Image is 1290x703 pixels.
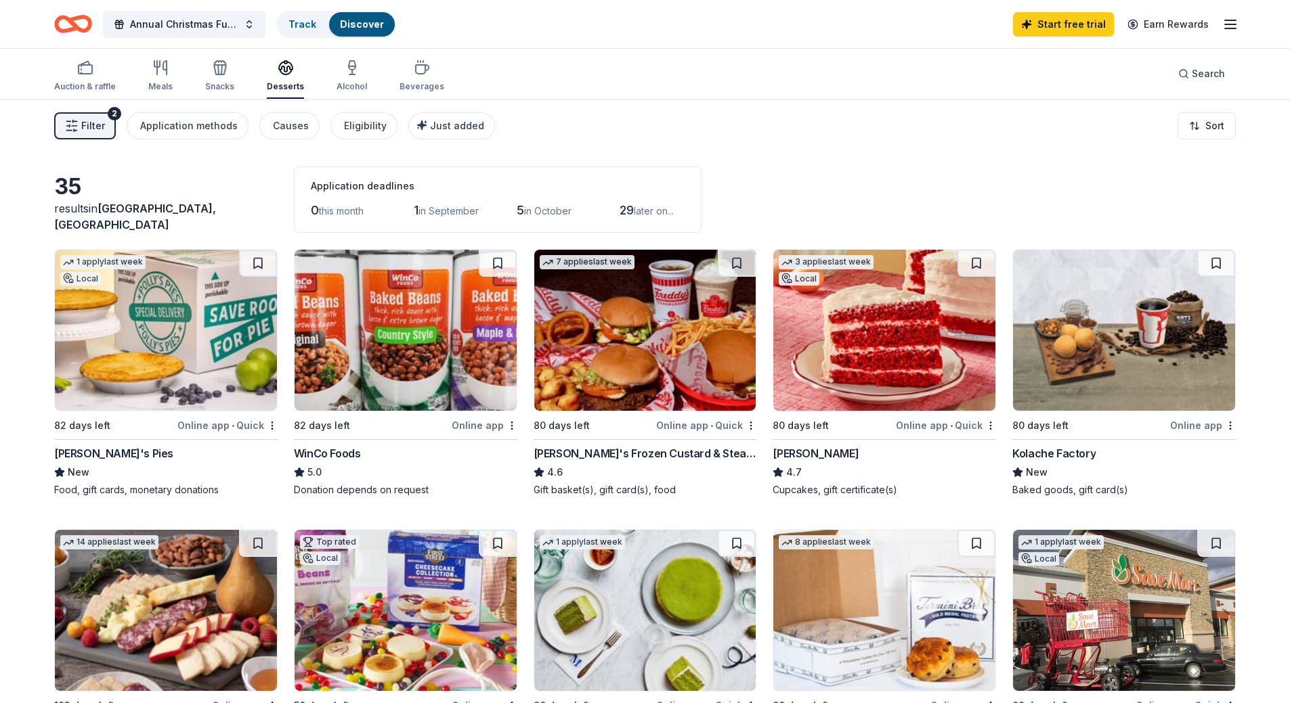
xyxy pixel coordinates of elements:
[1119,12,1217,37] a: Earn Rewards
[319,205,364,217] span: this month
[294,417,350,434] div: 82 days left
[773,417,829,434] div: 80 days left
[55,530,277,691] img: Image for Gourmet Gift Baskets
[54,173,278,200] div: 35
[54,202,216,231] span: in
[54,54,116,99] button: Auction & raffle
[1013,12,1114,37] a: Start free trial
[232,420,234,431] span: •
[547,464,563,480] span: 4.6
[54,249,278,497] a: Image for Polly's Pies1 applylast weekLocal82 days leftOnline app•Quick[PERSON_NAME]'s PiesNewFoo...
[295,250,517,411] img: Image for WinCo Foods
[54,417,110,434] div: 82 days left
[710,420,713,431] span: •
[344,118,387,134] div: Eligibility
[294,483,517,497] div: Donation depends on request
[311,203,319,217] span: 0
[896,417,996,434] div: Online app Quick
[177,417,278,434] div: Online app Quick
[786,464,802,480] span: 4.7
[259,112,320,139] button: Causes
[54,445,173,461] div: [PERSON_NAME]'s Pies
[81,118,105,134] span: Filter
[54,81,116,92] div: Auction & raffle
[430,120,484,131] span: Just added
[330,112,397,139] button: Eligibility
[656,417,756,434] div: Online app Quick
[60,272,101,286] div: Local
[108,107,121,120] div: 2
[148,81,173,92] div: Meals
[273,118,309,134] div: Causes
[267,54,304,99] button: Desserts
[400,54,444,99] button: Beverages
[1205,118,1224,134] span: Sort
[408,112,495,139] button: Just added
[1018,552,1059,566] div: Local
[127,112,249,139] button: Application methods
[60,255,146,269] div: 1 apply last week
[300,551,341,565] div: Local
[1012,483,1236,497] div: Baked goods, gift card(s)
[337,81,367,92] div: Alcohol
[103,11,265,38] button: Annual Christmas Fundraiser
[68,464,89,480] span: New
[534,445,757,461] div: [PERSON_NAME]'s Frozen Custard & Steakburgers
[294,445,361,461] div: WinCo Foods
[130,16,238,32] span: Annual Christmas Fundraiser
[55,250,277,411] img: Image for Polly's Pies
[205,54,234,99] button: Snacks
[140,118,238,134] div: Application methods
[534,417,590,434] div: 80 days left
[540,255,635,269] div: 7 applies last week
[1178,112,1236,139] button: Sort
[517,203,524,217] span: 5
[1013,250,1235,411] img: Image for Kolache Factory
[148,54,173,99] button: Meals
[307,464,322,480] span: 5.0
[1018,535,1104,549] div: 1 apply last week
[311,178,685,194] div: Application deadlines
[620,203,634,217] span: 29
[1012,417,1069,434] div: 80 days left
[1012,249,1236,497] a: Image for Kolache Factory80 days leftOnline appKolache FactoryNewBaked goods, gift card(s)
[54,112,116,139] button: Filter2
[534,250,756,411] img: Image for Freddy's Frozen Custard & Steakburgers
[773,530,995,691] img: Image for Termini Brothers Bakery
[295,530,517,691] img: Image for Smart & Final
[534,249,757,497] a: Image for Freddy's Frozen Custard & Steakburgers7 applieslast week80 days leftOnline app•Quick[PE...
[54,8,92,40] a: Home
[54,483,278,497] div: Food, gift cards, monetary donations
[288,18,316,30] a: Track
[267,81,304,92] div: Desserts
[540,535,625,549] div: 1 apply last week
[534,483,757,497] div: Gift basket(s), gift card(s), food
[452,417,517,434] div: Online app
[294,249,517,497] a: Image for WinCo Foods82 days leftOnline appWinCo Foods5.0Donation depends on request
[1026,464,1048,480] span: New
[337,54,367,99] button: Alcohol
[418,205,479,217] span: in September
[1170,417,1236,434] div: Online app
[534,530,756,691] img: Image for Lady M
[54,202,216,231] span: [GEOGRAPHIC_DATA], [GEOGRAPHIC_DATA]
[340,18,384,30] a: Discover
[773,249,996,497] a: Image for Susie Cakes3 applieslast weekLocal80 days leftOnline app•Quick[PERSON_NAME]4.7Cupcakes,...
[773,445,859,461] div: [PERSON_NAME]
[950,420,953,431] span: •
[773,483,996,497] div: Cupcakes, gift certificate(s)
[300,535,359,549] div: Top rated
[773,250,995,411] img: Image for Susie Cakes
[634,205,674,217] span: later on...
[414,203,418,217] span: 1
[779,272,819,286] div: Local
[779,255,874,269] div: 3 applies last week
[54,200,278,233] div: results
[1192,66,1225,82] span: Search
[60,535,158,549] div: 14 applies last week
[205,81,234,92] div: Snacks
[779,535,874,549] div: 8 applies last week
[1012,445,1096,461] div: Kolache Factory
[1013,530,1235,691] img: Image for Save Mart
[524,205,572,217] span: in October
